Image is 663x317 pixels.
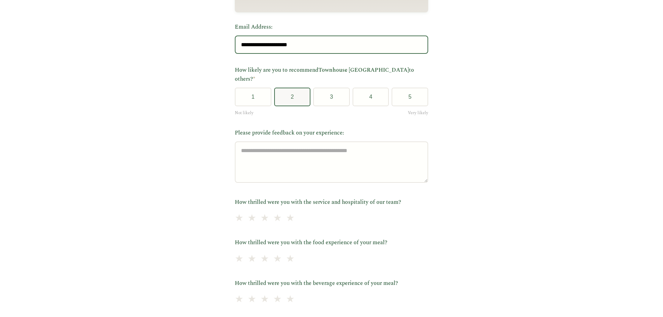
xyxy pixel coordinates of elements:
span: ★ [235,251,243,267]
span: ★ [260,251,269,267]
button: 4 [353,88,389,106]
span: ★ [260,211,269,226]
span: Not likely [235,110,253,116]
span: ★ [273,292,282,307]
span: ★ [286,251,295,267]
span: ★ [235,292,243,307]
label: How thrilled were you with the service and hospitality of our team? [235,198,428,207]
span: ★ [248,292,256,307]
span: ★ [273,211,282,226]
span: ★ [248,251,256,267]
button: 3 [313,88,350,106]
span: ★ [286,292,295,307]
span: ★ [235,211,243,226]
button: 5 [392,88,428,106]
button: 1 [235,88,271,106]
label: How thrilled were you with the food experience of your meal? [235,238,428,247]
span: Townhouse [GEOGRAPHIC_DATA] [318,66,409,74]
span: ★ [286,211,295,226]
label: How thrilled were you with the beverage experience of your meal? [235,279,428,288]
label: Email Address: [235,23,428,32]
label: How likely are you to recommend to others? [235,66,428,83]
span: ★ [273,251,282,267]
span: ★ [260,292,269,307]
span: Very likely [408,110,428,116]
button: 2 [274,88,311,106]
label: Please provide feedback on your experience: [235,129,428,138]
span: ★ [248,211,256,226]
